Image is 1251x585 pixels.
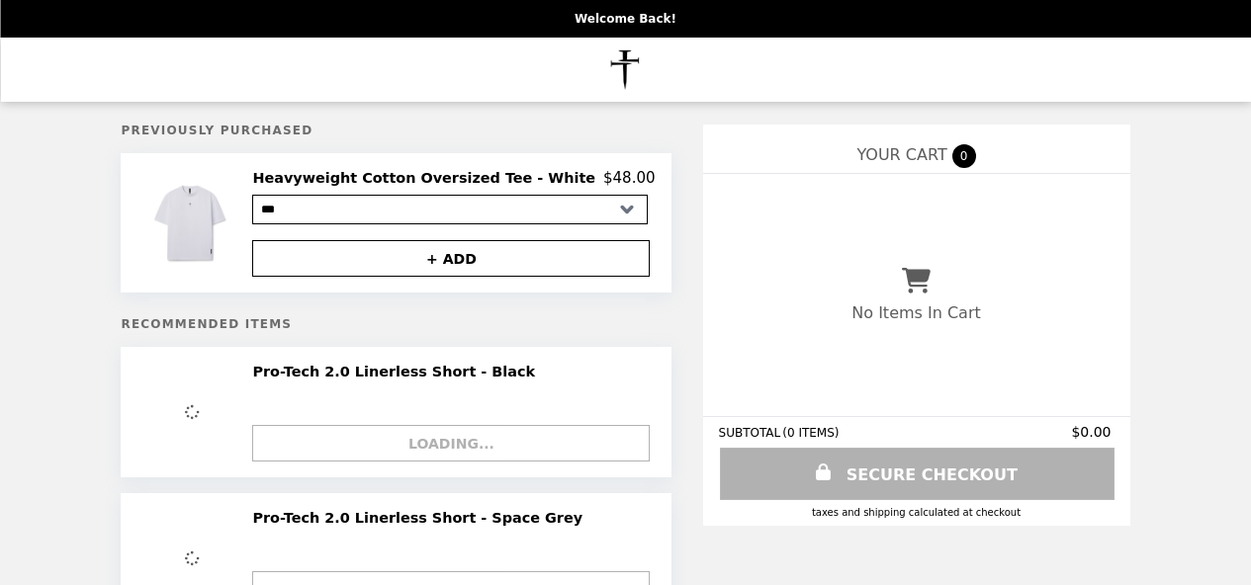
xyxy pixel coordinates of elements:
p: $48.00 [603,169,656,187]
span: 0 [952,144,976,168]
img: Heavyweight Cotton Oversized Tee - White [146,169,237,277]
h2: Pro-Tech 2.0 Linerless Short - Black [252,363,543,380]
div: Taxes and Shipping calculated at checkout [719,507,1115,518]
img: Brand Logo [575,49,676,90]
h5: Recommended Items [121,317,670,331]
span: ( 0 ITEMS ) [782,426,839,440]
p: Welcome Back! [575,12,676,26]
span: $0.00 [1071,424,1114,440]
p: No Items In Cart [851,303,980,322]
select: Select a product variant [252,195,648,224]
span: SUBTOTAL [719,426,783,440]
button: + ADD [252,240,650,277]
h2: Heavyweight Cotton Oversized Tee - White [252,169,603,187]
h2: Pro-Tech 2.0 Linerless Short - Space Grey [252,509,590,527]
h5: Previously Purchased [121,124,670,137]
span: YOUR CART [856,145,946,164]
